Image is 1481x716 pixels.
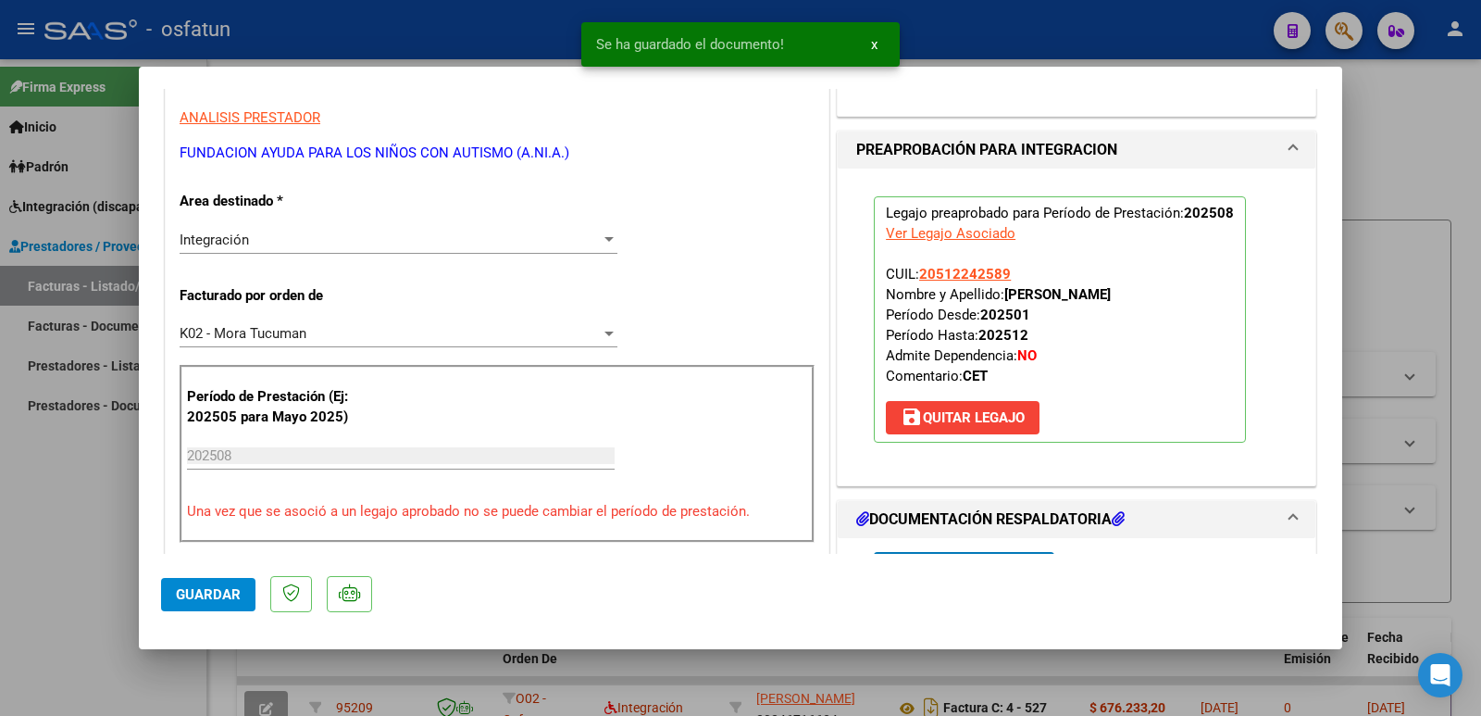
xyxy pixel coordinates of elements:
span: Integración [180,232,249,248]
strong: NO [1017,347,1037,364]
span: x [871,36,877,53]
span: Se ha guardado el documento! [596,35,784,54]
button: x [856,28,892,61]
p: Legajo preaprobado para Período de Prestación: [874,196,1246,443]
mat-icon: save [901,406,923,428]
mat-expansion-panel-header: PREAPROBACIÓN PARA INTEGRACION [838,132,1315,169]
span: Quitar Legajo [901,409,1025,426]
h1: DOCUMENTACIÓN RESPALDATORIA [856,509,1125,531]
p: Período de Prestación (Ej: 202505 para Mayo 2025) [187,386,373,428]
span: Guardar [176,586,241,603]
p: Area destinado * [180,191,370,212]
strong: CET [963,368,988,384]
strong: [PERSON_NAME] [1004,286,1111,303]
div: Open Intercom Messenger [1418,653,1462,697]
h1: PREAPROBACIÓN PARA INTEGRACION [856,139,1117,161]
button: Agregar Documento [874,552,1054,586]
div: PREAPROBACIÓN PARA INTEGRACION [838,169,1315,485]
button: Guardar [161,578,255,611]
p: Una vez que se asoció a un legajo aprobado no se puede cambiar el período de prestación. [187,501,807,522]
strong: 202512 [978,327,1028,344]
button: Quitar Legajo [886,401,1039,434]
p: FUNDACION AYUDA PARA LOS NIÑOS CON AUTISMO (A.NI.A.) [180,143,815,164]
div: Ver Legajo Asociado [886,223,1015,244]
span: Comentario: [886,368,988,384]
mat-expansion-panel-header: DOCUMENTACIÓN RESPALDATORIA [838,501,1315,538]
p: Facturado por orden de [180,285,370,307]
span: K02 - Mora Tucuman [180,325,306,342]
strong: 202501 [980,307,1030,323]
span: 20512242589 [919,266,1011,283]
strong: 202508 [1184,205,1234,221]
span: CUIL: Nombre y Apellido: Período Desde: Período Hasta: Admite Dependencia: [886,266,1111,384]
span: ANALISIS PRESTADOR [180,109,320,126]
